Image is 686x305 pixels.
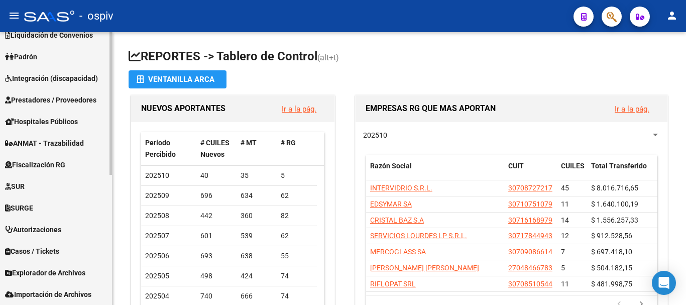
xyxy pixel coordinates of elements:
[508,232,552,240] span: 30717844943
[79,5,113,27] span: - ospiv
[5,159,65,170] span: Fiscalización RG
[200,190,233,201] div: 696
[561,162,585,170] span: CUILES
[281,210,313,222] div: 82
[200,170,233,181] div: 40
[591,264,632,272] span: $ 504.182,15
[200,250,233,262] div: 693
[504,155,557,188] datatable-header-cell: CUIT
[129,48,670,66] h1: REPORTES -> Tablero de Control
[591,248,632,256] span: $ 697.418,10
[141,104,225,113] span: NUEVOS APORTANTES
[5,246,59,257] span: Casos / Tickets
[241,210,273,222] div: 360
[591,184,638,192] span: $ 8.016.716,65
[241,139,257,147] span: # MT
[145,191,169,199] span: 202509
[557,155,587,188] datatable-header-cell: CUILES
[281,139,296,147] span: # RG
[241,170,273,181] div: 35
[145,252,169,260] span: 202506
[370,216,424,224] span: CRISTAL BAZ S.A
[281,270,313,282] div: 74
[145,292,169,300] span: 202504
[200,139,230,158] span: # CUILES Nuevos
[666,10,678,22] mat-icon: person
[587,155,657,188] datatable-header-cell: Total Transferido
[200,270,233,282] div: 498
[145,272,169,280] span: 202505
[508,162,524,170] span: CUIT
[196,132,237,165] datatable-header-cell: # CUILES Nuevos
[241,190,273,201] div: 634
[370,184,432,192] span: INTERVIDRIO S.R.L.
[129,70,226,88] button: Ventanilla ARCA
[281,250,313,262] div: 55
[508,216,552,224] span: 30716168979
[241,270,273,282] div: 424
[5,116,78,127] span: Hospitales Públicos
[370,200,412,208] span: EDSYMAR SA
[591,280,632,288] span: $ 481.998,75
[508,184,552,192] span: 30708727217
[5,289,91,300] span: Importación de Archivos
[281,230,313,242] div: 62
[274,99,324,118] button: Ir a la pág.
[241,230,273,242] div: 539
[281,170,313,181] div: 5
[370,248,426,256] span: MERCOGLASS SA
[366,155,504,188] datatable-header-cell: Razón Social
[561,200,569,208] span: 11
[607,99,657,118] button: Ir a la pág.
[5,181,25,192] span: SUR
[591,216,638,224] span: $ 1.556.257,33
[281,190,313,201] div: 62
[5,51,37,62] span: Padrón
[145,171,169,179] span: 202510
[200,230,233,242] div: 601
[241,290,273,302] div: 666
[5,202,33,214] span: SURGE
[5,267,85,278] span: Explorador de Archivos
[591,162,647,170] span: Total Transferido
[366,104,496,113] span: EMPRESAS RG QUE MAS APORTAN
[200,210,233,222] div: 442
[370,162,412,170] span: Razón Social
[277,132,317,165] datatable-header-cell: # RG
[237,132,277,165] datatable-header-cell: # MT
[591,200,638,208] span: $ 1.640.100,19
[508,248,552,256] span: 30709086614
[5,138,84,149] span: ANMAT - Trazabilidad
[5,73,98,84] span: Integración (discapacidad)
[508,264,552,272] span: 27048466783
[561,280,569,288] span: 11
[145,232,169,240] span: 202507
[141,132,196,165] datatable-header-cell: Período Percibido
[615,105,649,114] a: Ir a la pág.
[145,212,169,220] span: 202508
[591,232,632,240] span: $ 912.528,56
[5,224,61,235] span: Autorizaciones
[200,290,233,302] div: 740
[137,70,218,88] div: Ventanilla ARCA
[363,131,387,139] span: 202510
[241,250,273,262] div: 638
[8,10,20,22] mat-icon: menu
[561,232,569,240] span: 12
[561,216,569,224] span: 14
[508,280,552,288] span: 30708510544
[5,94,96,106] span: Prestadores / Proveedores
[370,264,479,272] span: [PERSON_NAME] [PERSON_NAME]
[561,184,569,192] span: 45
[561,264,565,272] span: 5
[370,232,467,240] span: SERVICIOS LOURDES LP S.R.L.
[561,248,565,256] span: 7
[5,30,93,41] span: Liquidación de Convenios
[652,271,676,295] div: Open Intercom Messenger
[145,139,176,158] span: Período Percibido
[281,290,313,302] div: 74
[370,280,416,288] span: RIFLOPAT SRL
[317,53,339,62] span: (alt+t)
[282,105,316,114] a: Ir a la pág.
[508,200,552,208] span: 30710751079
